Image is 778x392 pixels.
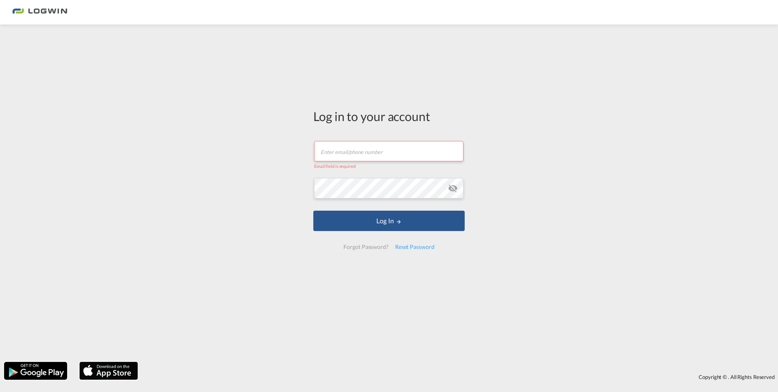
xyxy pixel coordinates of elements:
[313,211,465,231] button: LOGIN
[79,361,139,381] img: apple.png
[314,163,356,169] span: Email field is required
[3,361,68,381] img: google.png
[313,108,465,125] div: Log in to your account
[12,3,67,22] img: 2761ae10d95411efa20a1f5e0282d2d7.png
[392,240,438,254] div: Reset Password
[314,141,463,161] input: Enter email/phone number
[142,370,778,384] div: Copyright © . All Rights Reserved
[448,183,458,193] md-icon: icon-eye-off
[340,240,391,254] div: Forgot Password?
